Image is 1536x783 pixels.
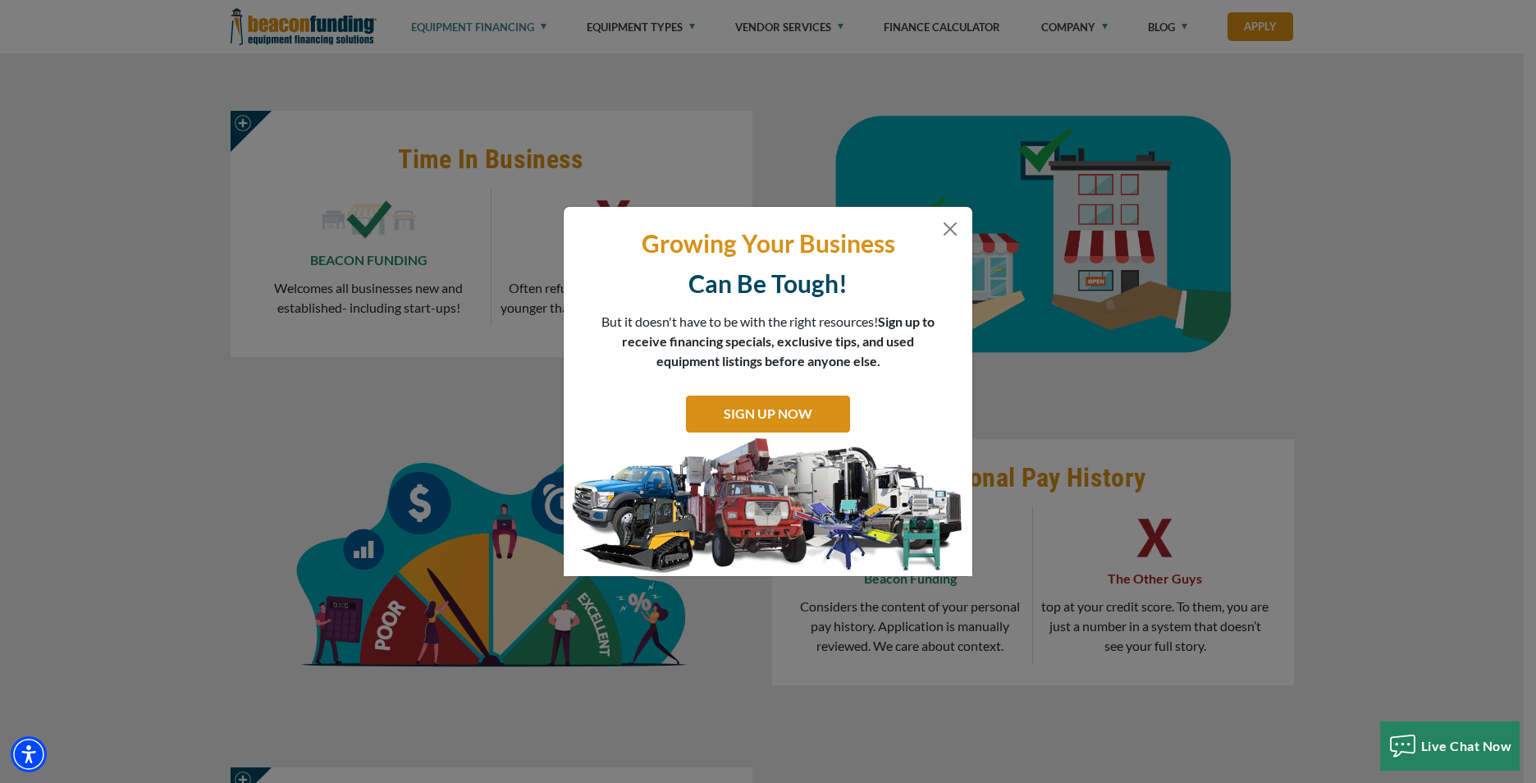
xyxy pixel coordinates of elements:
[576,227,960,259] p: Growing Your Business
[1421,738,1512,753] span: Live Chat Now
[686,396,850,433] a: SIGN UP NOW
[564,437,972,576] img: SIGN UP NOW
[11,736,47,772] div: Accessibility Menu
[576,268,960,300] p: Can Be Tough!
[1380,721,1520,771] button: Live Chat Now
[622,314,935,369] span: Sign up to receive financing specials, exclusive tips, and used equipment listings before anyone ...
[940,219,960,239] button: Close
[601,312,935,371] p: But it doesn't have to be with the right resources!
